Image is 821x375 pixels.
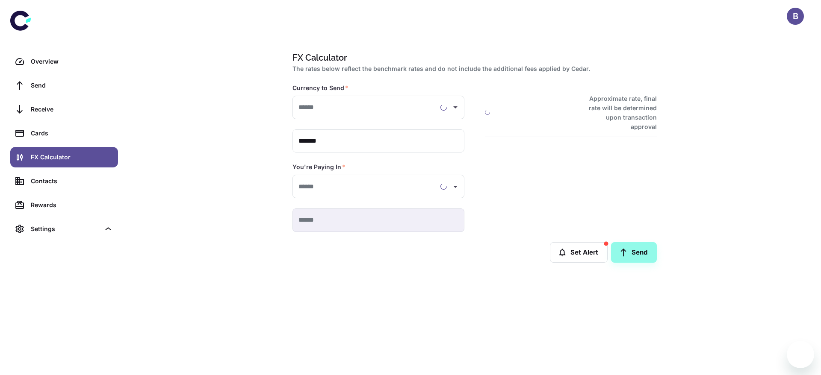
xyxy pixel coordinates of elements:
[31,200,113,210] div: Rewards
[31,81,113,90] div: Send
[31,152,113,162] div: FX Calculator
[787,8,804,25] button: B
[579,94,657,132] h6: Approximate rate, final rate will be determined upon transaction approval
[449,181,461,193] button: Open
[10,99,118,120] a: Receive
[550,242,608,263] button: Set Alert
[31,129,113,138] div: Cards
[292,84,348,92] label: Currency to Send
[449,101,461,113] button: Open
[31,176,113,186] div: Contacts
[31,224,100,234] div: Settings
[611,242,657,263] a: Send
[10,195,118,215] a: Rewards
[10,171,118,191] a: Contacts
[292,163,346,171] label: You're Paying In
[787,341,814,368] iframe: Button to launch messaging window
[10,123,118,144] a: Cards
[31,57,113,66] div: Overview
[31,105,113,114] div: Receive
[10,51,118,72] a: Overview
[292,51,653,64] h1: FX Calculator
[10,75,118,96] a: Send
[10,147,118,167] a: FX Calculator
[10,219,118,239] div: Settings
